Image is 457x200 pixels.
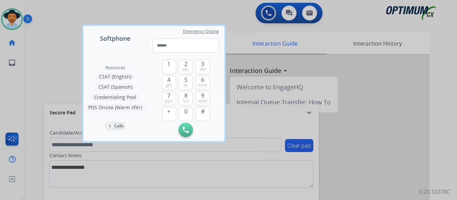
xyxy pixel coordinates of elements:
span: 0 [184,107,187,115]
button: + [162,107,176,121]
p: Calls [114,123,123,129]
p: 0 [107,123,113,129]
button: 5jkl [179,75,193,90]
span: 9 [201,91,204,100]
span: tuv [183,98,189,104]
button: 9wxyz [196,91,210,105]
button: 8tuv [179,91,193,105]
button: 0 [179,107,193,121]
span: abc [182,67,189,72]
button: 7pqrs [162,91,176,105]
span: 6 [201,76,204,84]
span: # [201,107,205,115]
span: def [200,67,206,72]
button: PDS Onsite (Warm Xfer) [85,103,145,112]
img: call-button [183,127,189,133]
p: 0.20.1027RC [419,188,450,196]
button: 3def [196,60,210,74]
span: ghi [166,83,172,88]
button: 4ghi [162,75,176,90]
span: 2 [184,60,187,68]
span: 3 [201,60,204,68]
button: # [196,107,210,121]
span: Emergency Dialing [183,29,219,34]
span: 5 [184,76,187,84]
span: jkl [184,83,188,88]
span: 7 [167,91,170,100]
button: 1 [162,60,176,74]
button: 0Calls [105,122,126,130]
span: + [167,107,170,115]
span: wxyz [198,98,207,104]
button: 6mno [196,75,210,90]
button: Credentialing Pool [91,93,140,101]
span: 4 [167,76,170,84]
button: CSAT (Spanish) [95,83,136,91]
span: Resources [105,65,125,71]
span: 1 [167,60,170,68]
button: 2abc [179,60,193,74]
span: mno [198,83,207,88]
span: pqrs [165,98,173,104]
button: CSAT (English) [95,73,135,81]
span: 8 [184,91,187,100]
span: Softphone [100,34,130,43]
